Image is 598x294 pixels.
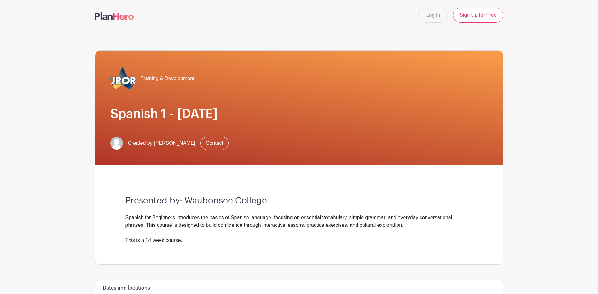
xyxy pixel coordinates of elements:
[141,75,194,82] span: Training & Development
[110,106,488,121] h1: Spanish 1 - [DATE]
[125,196,473,206] h3: Presented by: Waubonsee College
[125,214,473,244] div: Spanish for Beginners introduces the basics of Spanish language, focusing on essential vocabulary...
[200,137,229,150] a: Contact
[103,285,150,291] h6: Dates and locations
[110,66,136,91] img: 2023_COA_Horiz_Logo_PMS_BlueStroke%204.png
[95,12,134,20] img: logo-507f7623f17ff9eddc593b1ce0a138ce2505c220e1c5a4e2b4648c50719b7d32.svg
[128,139,195,147] span: Created by [PERSON_NAME]
[418,8,448,23] a: Log In
[110,137,123,150] img: default-ce2991bfa6775e67f084385cd625a349d9dcbb7a52a09fb2fda1e96e2d18dcdb.png
[453,8,503,23] a: Sign Up for Free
